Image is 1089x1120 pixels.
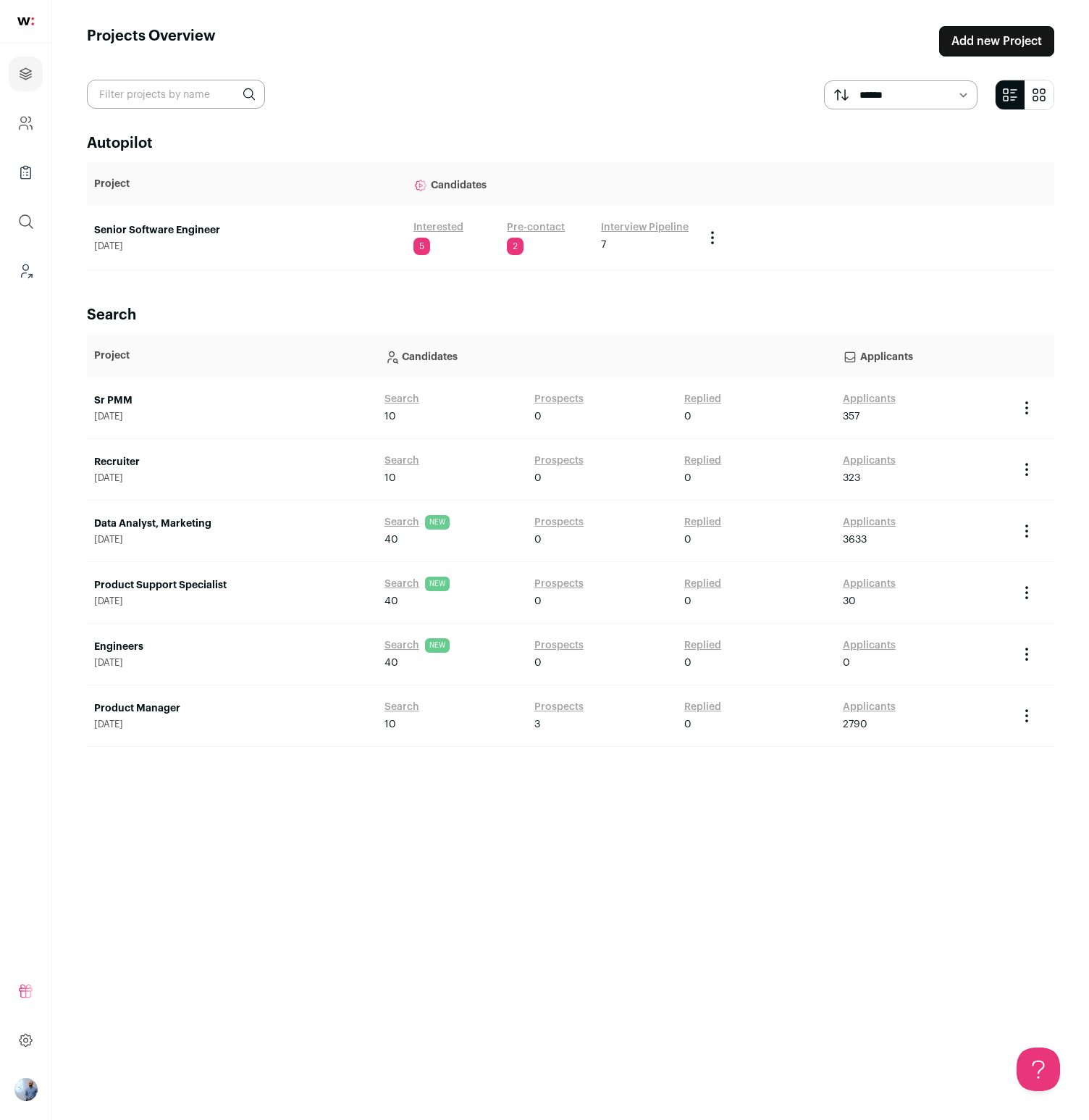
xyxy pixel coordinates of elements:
a: Search [384,638,419,653]
span: 0 [534,594,542,609]
span: 3 [534,717,540,732]
button: Project Actions [1018,522,1035,540]
span: [DATE] [94,595,370,607]
span: 0 [684,594,691,609]
span: 0 [684,717,691,732]
a: Prospects [534,577,584,591]
span: 0 [534,532,542,547]
a: Product Manager [94,701,370,716]
span: NEW [425,515,450,530]
span: [DATE] [94,534,370,546]
a: Applicants [843,700,896,714]
span: 0 [684,656,691,670]
a: Add new Project [939,26,1054,57]
span: NEW [425,577,450,591]
a: Replied [684,577,721,591]
a: Leads (Backoffice) [9,254,43,288]
span: 30 [843,594,856,609]
button: Project Actions [1018,707,1035,724]
span: [DATE] [94,472,370,484]
a: Pre-contact [507,220,565,235]
a: Interview Pipeline [601,220,689,235]
a: Applicants [843,392,896,406]
button: Project Actions [1018,399,1035,417]
a: Replied [684,392,721,406]
a: Prospects [534,454,584,468]
span: 40 [384,532,398,547]
a: Applicants [843,515,896,530]
span: [DATE] [94,241,399,252]
a: Senior Software Engineer [94,223,399,238]
button: Project Actions [1018,461,1035,478]
a: Company Lists [9,155,43,190]
a: Interested [413,220,463,235]
span: 7 [601,238,606,252]
a: Search [384,700,419,714]
button: Project Actions [1018,584,1035,601]
span: 0 [534,471,542,485]
p: Applicants [843,341,1004,370]
span: 2790 [843,717,867,732]
span: 323 [843,471,860,485]
a: Sr PMM [94,393,370,408]
a: Applicants [843,454,896,468]
a: Prospects [534,638,584,653]
a: Replied [684,515,721,530]
a: Projects [9,57,43,91]
a: Search [384,515,419,530]
span: [DATE] [94,719,370,730]
span: 0 [534,656,542,670]
span: 3633 [843,532,867,547]
a: Replied [684,700,721,714]
a: Prospects [534,515,584,530]
a: Prospects [534,700,584,714]
span: 40 [384,656,398,670]
span: [DATE] [94,657,370,669]
span: 0 [684,532,691,547]
span: 0 [843,656,850,670]
span: 5 [413,238,430,255]
span: 10 [384,717,396,732]
iframe: Toggle Customer Support [1017,1048,1060,1091]
span: 10 [384,409,396,424]
span: 0 [684,409,691,424]
h2: Autopilot [87,133,1054,154]
span: 40 [384,594,398,609]
a: Data Analyst, Marketing [94,517,370,531]
input: Filter projects by name [87,80,265,109]
h2: Search [87,305,1054,325]
span: 2 [507,238,524,255]
a: Search [384,392,419,406]
p: Project [94,348,370,363]
a: Engineers [94,640,370,654]
span: 357 [843,409,859,424]
a: Prospects [534,392,584,406]
button: Project Actions [1018,645,1035,663]
a: Replied [684,454,721,468]
p: Project [94,177,399,191]
span: NEW [425,638,450,653]
p: Candidates [384,341,828,370]
span: 0 [684,471,691,485]
h1: Projects Overview [87,26,216,57]
button: Project Actions [704,229,721,246]
img: 97332-medium_jpg [14,1078,38,1101]
span: 0 [534,409,542,424]
a: Applicants [843,577,896,591]
a: Replied [684,638,721,653]
a: Product Support Specialist [94,578,370,593]
img: wellfound-shorthand-0d5821cbd27db2630d0214b213865d53afaa358527fdda9d0ea32b1df1b89c2c.svg [17,17,34,25]
span: [DATE] [94,411,370,422]
a: Recruiter [94,455,370,469]
a: Applicants [843,638,896,653]
p: Candidates [413,170,689,198]
span: 10 [384,471,396,485]
button: Open dropdown [14,1078,38,1101]
a: Search [384,454,419,468]
a: Company and ATS Settings [9,106,43,141]
a: Search [384,577,419,591]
